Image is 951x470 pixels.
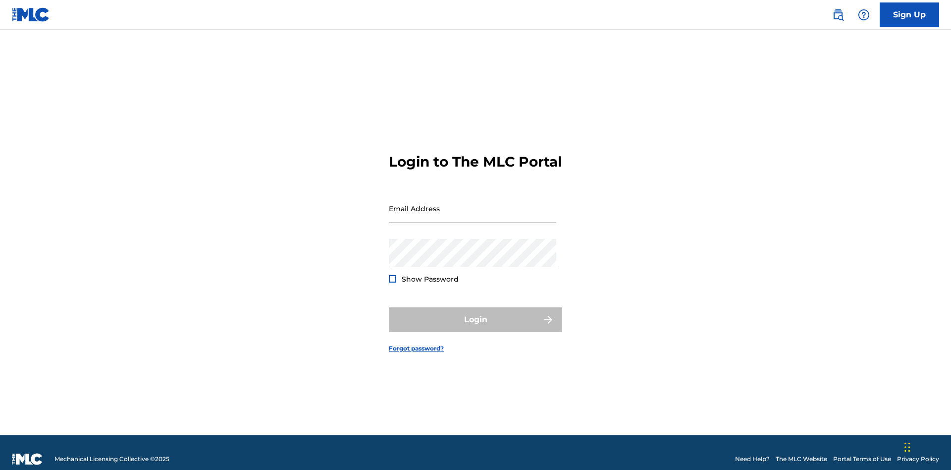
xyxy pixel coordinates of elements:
[389,153,562,171] h3: Login to The MLC Portal
[833,455,891,464] a: Portal Terms of Use
[854,5,874,25] div: Help
[858,9,870,21] img: help
[897,455,939,464] a: Privacy Policy
[904,432,910,462] div: Drag
[832,9,844,21] img: search
[54,455,169,464] span: Mechanical Licensing Collective © 2025
[901,422,951,470] iframe: Chat Widget
[735,455,770,464] a: Need Help?
[402,275,459,284] span: Show Password
[776,455,827,464] a: The MLC Website
[880,2,939,27] a: Sign Up
[12,453,43,465] img: logo
[828,5,848,25] a: Public Search
[389,344,444,353] a: Forgot password?
[12,7,50,22] img: MLC Logo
